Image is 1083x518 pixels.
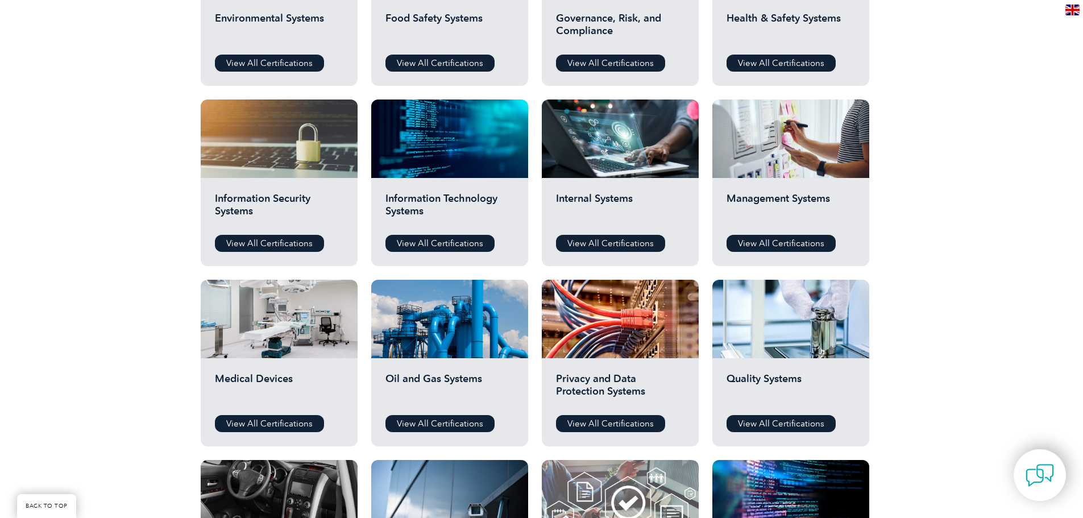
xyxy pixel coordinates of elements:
a: BACK TO TOP [17,494,76,518]
h2: Quality Systems [727,372,855,407]
a: View All Certifications [215,235,324,252]
a: View All Certifications [556,55,665,72]
h2: Food Safety Systems [385,12,514,46]
a: View All Certifications [556,235,665,252]
h2: Medical Devices [215,372,343,407]
h2: Oil and Gas Systems [385,372,514,407]
h2: Management Systems [727,192,855,226]
a: View All Certifications [727,235,836,252]
a: View All Certifications [215,55,324,72]
h2: Environmental Systems [215,12,343,46]
h2: Information Security Systems [215,192,343,226]
a: View All Certifications [385,235,495,252]
img: en [1065,5,1080,15]
a: View All Certifications [727,415,836,432]
a: View All Certifications [385,415,495,432]
h2: Governance, Risk, and Compliance [556,12,684,46]
a: View All Certifications [727,55,836,72]
h2: Health & Safety Systems [727,12,855,46]
h2: Information Technology Systems [385,192,514,226]
img: contact-chat.png [1026,461,1054,490]
h2: Privacy and Data Protection Systems [556,372,684,407]
a: View All Certifications [385,55,495,72]
h2: Internal Systems [556,192,684,226]
a: View All Certifications [556,415,665,432]
a: View All Certifications [215,415,324,432]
